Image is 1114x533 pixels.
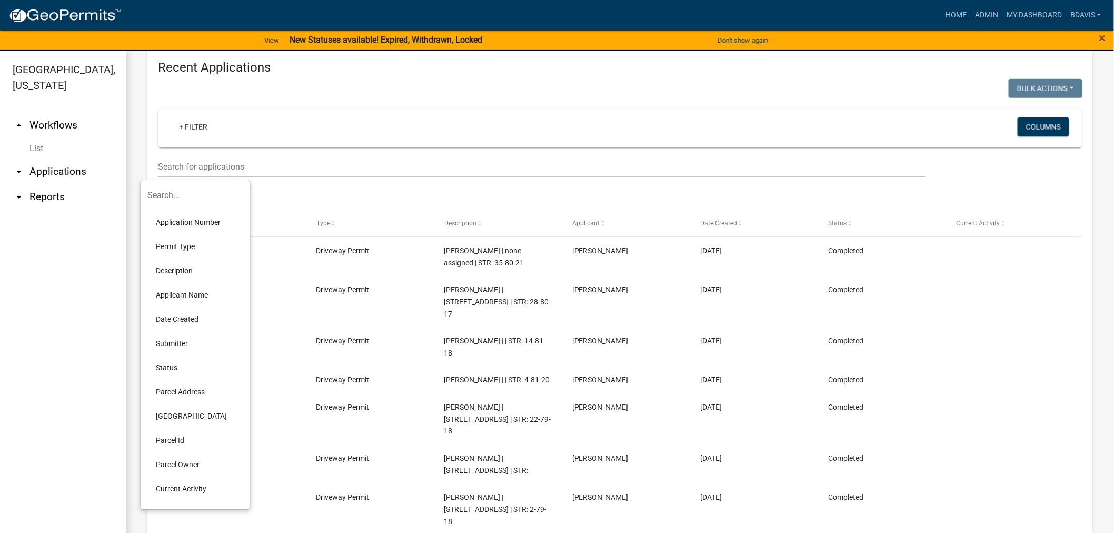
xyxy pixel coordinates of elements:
[147,477,244,501] li: Current Activity
[316,220,330,227] span: Type
[828,337,863,345] span: Completed
[444,376,550,384] span: Brad Deutsch | | STR: 4-81-20
[316,285,370,294] span: Driveway Permit
[13,165,25,178] i: arrow_drop_down
[941,5,971,25] a: Home
[818,211,946,236] datatable-header-cell: Status
[158,177,188,211] a: Data
[316,376,370,384] span: Driveway Permit
[147,234,244,259] li: Permit Type
[444,285,551,318] span: Justin Myers | 13146 N 15TH AVE E | STR: 28-80-17
[444,403,551,436] span: Jeff Long | 5614 E 84TH ST S | STR: 22-79-18
[700,285,722,294] span: 08/17/2025
[444,337,546,357] span: Dwight Burke | | STR: 14-81-18
[828,403,863,411] span: Completed
[1099,31,1106,45] span: ×
[828,493,863,501] span: Completed
[147,259,244,283] li: Description
[147,210,244,234] li: Application Number
[147,380,244,404] li: Parcel Address
[158,60,1082,75] h4: Recent Applications
[147,184,244,206] input: Search...
[13,119,25,132] i: arrow_drop_up
[828,454,863,462] span: Completed
[316,454,370,462] span: Driveway Permit
[434,211,562,236] datatable-header-cell: Description
[572,376,629,384] span: Brad Deutsch
[290,35,482,45] strong: New Statuses available! Expired, Withdrawn, Locked
[956,220,1000,227] span: Current Activity
[828,220,847,227] span: Status
[147,307,244,331] li: Date Created
[1002,5,1066,25] a: My Dashboard
[13,191,25,203] i: arrow_drop_down
[946,211,1074,236] datatable-header-cell: Current Activity
[147,356,244,380] li: Status
[171,117,216,136] a: + Filter
[1009,79,1082,98] button: Bulk Actions
[260,32,283,49] a: View
[700,376,722,384] span: 07/29/2025
[700,337,722,345] span: 08/13/2025
[1099,32,1106,44] button: Close
[316,493,370,501] span: Driveway Permit
[147,283,244,307] li: Applicant Name
[158,156,926,177] input: Search for applications
[562,211,690,236] datatable-header-cell: Applicant
[690,211,818,236] datatable-header-cell: Date Created
[572,403,629,411] span: Reece Annee
[1066,5,1106,25] a: bdavis
[828,285,863,294] span: Completed
[700,403,722,411] span: 07/29/2025
[572,337,629,345] span: Dwight Burke
[828,376,863,384] span: Completed
[572,285,629,294] span: Justin Myers
[316,337,370,345] span: Driveway Permit
[828,246,863,255] span: Completed
[700,246,722,255] span: 08/21/2025
[1018,117,1069,136] button: Columns
[147,404,244,428] li: [GEOGRAPHIC_DATA]
[444,220,476,227] span: Description
[444,246,524,267] span: Philip F webb | none assigned | STR: 35-80-21
[444,493,547,526] span: Joshua Gardner | 1738 E 92ND ST S | STR: 2-79-18
[572,246,629,255] span: Philip Webb
[306,211,434,236] datatable-header-cell: Type
[147,331,244,356] li: Submitter
[188,177,216,211] a: Map
[971,5,1002,25] a: Admin
[572,493,629,501] span: Matthew Curtis
[700,454,722,462] span: 07/28/2025
[700,220,737,227] span: Date Created
[316,403,370,411] span: Driveway Permit
[316,246,370,255] span: Driveway Permit
[713,32,772,49] button: Don't show again
[444,454,529,475] span: Eric Olsen | 10154 S 34TH AVE W | STR:
[147,428,244,452] li: Parcel Id
[147,452,244,477] li: Parcel Owner
[572,220,600,227] span: Applicant
[572,454,629,462] span: Eric Olsen
[700,493,722,501] span: 07/25/2025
